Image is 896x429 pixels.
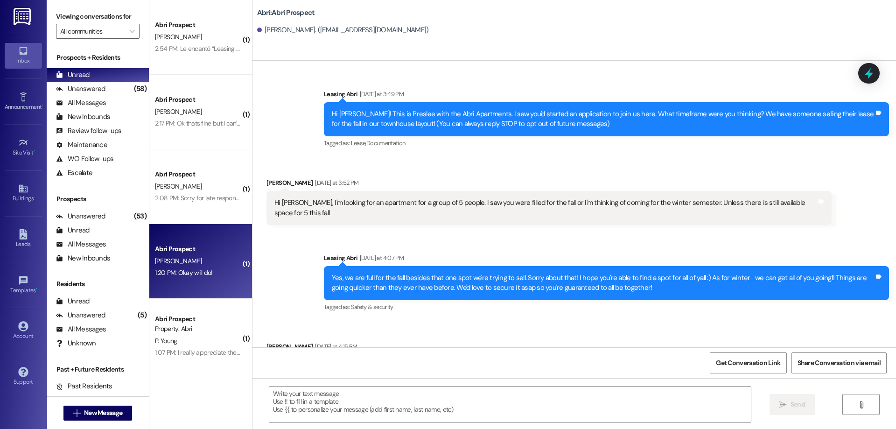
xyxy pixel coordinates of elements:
[5,273,42,298] a: Templates •
[155,44,362,53] div: 2:54 PM: Le encantó “Leasing Abri (Abri): Perfect! I got it. Thank you so much”
[155,244,241,254] div: Abri Prospect
[84,408,122,418] span: New Message
[5,364,42,389] a: Support
[332,109,874,129] div: Hi [PERSON_NAME]! This is Preslee with the Abri Apartments. I saw you'd started an application to...
[155,182,202,190] span: [PERSON_NAME]
[324,136,889,150] div: Tagged as:
[135,308,149,323] div: (5)
[56,253,110,263] div: New Inbounds
[129,28,134,35] i: 
[56,84,105,94] div: Unanswered
[155,194,294,202] div: 2:08 PM: Sorry for late response I did it this morning
[266,178,832,191] div: [PERSON_NAME]
[313,178,358,188] div: [DATE] at 3:52 PM
[56,381,112,391] div: Past Residents
[47,365,149,374] div: Past + Future Residents
[47,279,149,289] div: Residents
[56,338,96,348] div: Unknown
[324,300,889,314] div: Tagged as:
[60,24,125,39] input: All communities
[357,253,404,263] div: [DATE] at 4:07 PM
[155,20,241,30] div: Abri Prospect
[56,154,113,164] div: WO Follow-ups
[332,273,874,293] div: Yes, we are full for the fall besides that one spot we're trying to sell. Sorry about that! I hop...
[56,9,140,24] label: Viewing conversations for
[56,112,110,122] div: New Inbounds
[56,211,105,221] div: Unanswered
[274,198,817,218] div: Hi [PERSON_NAME], I'm looking for an apartment for a group of 5 people. I saw you were filled for...
[155,268,213,277] div: 1:20 PM: Okay will do!
[155,107,202,116] span: [PERSON_NAME]
[14,8,33,25] img: ResiDesk Logo
[779,401,786,408] i: 
[56,126,121,136] div: Review follow-ups
[36,286,37,292] span: •
[351,139,366,147] span: Lease ,
[56,98,106,108] div: All Messages
[155,337,177,345] span: P. Young
[155,348,417,357] div: 1:07 PM: I really appreciate the update! Thank you for being so understanding and hearing us out!
[716,358,780,368] span: Get Conversation Link
[770,394,815,415] button: Send
[366,139,406,147] span: Documentation
[47,194,149,204] div: Prospects
[858,401,865,408] i: 
[155,324,241,334] div: Property: Abri
[63,406,133,421] button: New Message
[155,33,202,41] span: [PERSON_NAME]
[257,8,315,18] b: Abri: Abri Prospect
[56,168,92,178] div: Escalate
[47,53,149,63] div: Prospects + Residents
[56,225,90,235] div: Unread
[5,135,42,160] a: Site Visit •
[710,352,786,373] button: Get Conversation Link
[357,89,404,99] div: [DATE] at 3:49 PM
[798,358,881,368] span: Share Conversation via email
[56,310,105,320] div: Unanswered
[155,257,202,265] span: [PERSON_NAME]
[266,342,582,355] div: [PERSON_NAME]
[257,25,429,35] div: [PERSON_NAME]. ([EMAIL_ADDRESS][DOMAIN_NAME])
[324,253,889,266] div: Leasing Abri
[56,140,107,150] div: Maintenance
[155,169,241,179] div: Abri Prospect
[132,82,149,96] div: (58)
[155,119,303,127] div: 2:17 PM: Ok thats fine but I can't be in a room with a cat.
[5,181,42,206] a: Buildings
[5,43,42,68] a: Inbox
[324,89,889,102] div: Leasing Abri
[56,324,106,334] div: All Messages
[42,102,43,109] span: •
[791,400,805,409] span: Send
[56,239,106,249] div: All Messages
[5,226,42,252] a: Leads
[313,342,357,352] div: [DATE] at 4:15 PM
[56,70,90,80] div: Unread
[155,95,241,105] div: Abri Prospect
[132,209,149,224] div: (53)
[351,303,393,311] span: Safety & security
[155,314,241,324] div: Abri Prospect
[34,148,35,155] span: •
[5,318,42,344] a: Account
[73,409,80,417] i: 
[56,296,90,306] div: Unread
[791,352,887,373] button: Share Conversation via email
